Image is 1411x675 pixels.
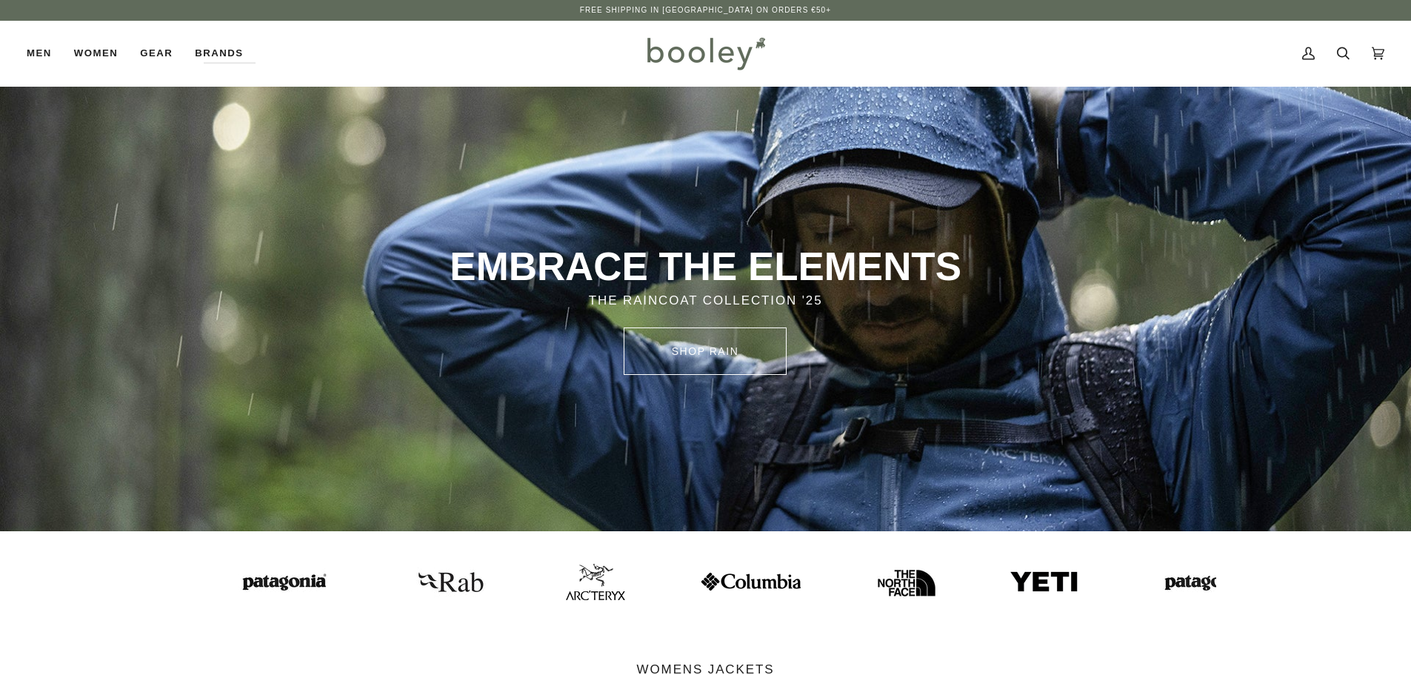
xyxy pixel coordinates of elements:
[195,46,243,61] span: Brands
[280,291,1131,310] p: THE RAINCOAT COLLECTION '25
[27,21,63,86] a: Men
[129,21,184,86] a: Gear
[624,327,787,375] a: SHOP rain
[280,242,1131,291] p: EMBRACE THE ELEMENTS
[580,4,831,16] p: Free Shipping in [GEOGRAPHIC_DATA] on Orders €50+
[74,46,118,61] span: Women
[27,46,52,61] span: Men
[184,21,254,86] a: Brands
[641,32,770,75] img: Booley
[140,46,173,61] span: Gear
[63,21,129,86] a: Women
